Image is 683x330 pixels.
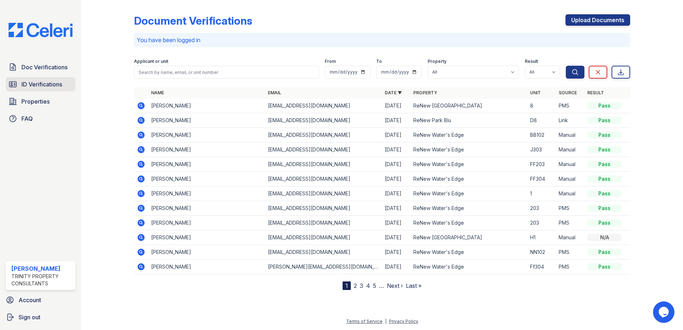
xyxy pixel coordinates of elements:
td: ReNew Water's Edge [410,157,527,172]
td: [EMAIL_ADDRESS][DOMAIN_NAME] [265,216,382,230]
td: PMS [556,99,584,113]
span: ID Verifications [21,80,62,89]
td: [DATE] [382,128,410,142]
a: Source [559,90,577,95]
div: Trinity Property Consultants [11,273,73,287]
td: [DATE] [382,157,410,172]
td: [EMAIL_ADDRESS][DOMAIN_NAME] [265,201,382,216]
div: Pass [587,263,622,270]
td: [PERSON_NAME][EMAIL_ADDRESS][DOMAIN_NAME] [265,260,382,274]
td: [PERSON_NAME] [148,113,265,128]
td: 1 [527,186,556,201]
td: Manual [556,157,584,172]
a: Result [587,90,604,95]
iframe: chat widget [653,301,676,323]
td: H1 [527,230,556,245]
td: [PERSON_NAME] [148,186,265,201]
a: Property [413,90,437,95]
td: ReNew Water's Edge [410,172,527,186]
td: Manual [556,230,584,245]
td: ReNew [GEOGRAPHIC_DATA] [410,230,527,245]
span: FAQ [21,114,33,123]
a: Account [3,293,78,307]
a: Last » [406,282,422,289]
td: [DATE] [382,260,410,274]
td: FF304 [527,172,556,186]
td: Manual [556,186,584,201]
td: [DATE] [382,113,410,128]
td: [PERSON_NAME] [148,99,265,113]
a: Properties [6,94,75,109]
label: Property [428,59,447,64]
td: ReNew Water's Edge [410,142,527,157]
label: To [376,59,382,64]
td: Link [556,113,584,128]
a: ID Verifications [6,77,75,91]
td: [PERSON_NAME] [148,157,265,172]
td: 203 [527,216,556,230]
td: [DATE] [382,142,410,157]
td: ReNew Water's Edge [410,128,527,142]
p: You have been logged in [137,36,627,44]
td: PMS [556,245,584,260]
td: [PERSON_NAME] [148,201,265,216]
td: [PERSON_NAME] [148,230,265,245]
span: Doc Verifications [21,63,68,71]
td: Manual [556,172,584,186]
a: Email [268,90,281,95]
td: [EMAIL_ADDRESS][DOMAIN_NAME] [265,230,382,245]
td: ReNew Water's Edge [410,216,527,230]
input: Search by name, email, or unit number [134,66,319,79]
a: Date ▼ [385,90,402,95]
td: Manual [556,128,584,142]
div: Pass [587,161,622,168]
td: Manual [556,142,584,157]
td: [EMAIL_ADDRESS][DOMAIN_NAME] [265,172,382,186]
td: [EMAIL_ADDRESS][DOMAIN_NAME] [265,157,382,172]
a: 4 [366,282,370,289]
td: [DATE] [382,201,410,216]
a: Upload Documents [565,14,630,26]
a: Sign out [3,310,78,324]
td: [EMAIL_ADDRESS][DOMAIN_NAME] [265,113,382,128]
td: ReNew Park Blu [410,113,527,128]
a: 5 [373,282,376,289]
td: D8 [527,113,556,128]
label: Result [525,59,538,64]
td: NN102 [527,245,556,260]
div: Pass [587,249,622,256]
div: Pass [587,175,622,182]
td: [PERSON_NAME] [148,128,265,142]
td: [DATE] [382,99,410,113]
div: Pass [587,131,622,139]
a: 2 [354,282,357,289]
td: [EMAIL_ADDRESS][DOMAIN_NAME] [265,142,382,157]
img: CE_Logo_Blue-a8612792a0a2168367f1c8372b55b34899dd931a85d93a1a3d3e32e68fde9ad4.png [3,23,78,37]
a: 3 [360,282,363,289]
a: Next › [387,282,403,289]
span: Account [19,296,41,304]
td: [DATE] [382,245,410,260]
div: N/A [587,234,622,241]
td: PMS [556,260,584,274]
td: ReNew [GEOGRAPHIC_DATA] [410,99,527,113]
div: [PERSON_NAME] [11,264,73,273]
td: J303 [527,142,556,157]
td: BB102 [527,128,556,142]
td: 203 [527,201,556,216]
td: ReNew Water's Edge [410,201,527,216]
td: [PERSON_NAME] [148,172,265,186]
td: ReNew Water's Edge [410,260,527,274]
td: 8 [527,99,556,113]
a: Terms of Service [346,319,383,324]
a: Privacy Policy [389,319,418,324]
div: Pass [587,102,622,109]
td: [EMAIL_ADDRESS][DOMAIN_NAME] [265,186,382,201]
td: [PERSON_NAME] [148,142,265,157]
div: Pass [587,205,622,212]
label: From [325,59,336,64]
div: Pass [587,117,622,124]
td: [EMAIL_ADDRESS][DOMAIN_NAME] [265,245,382,260]
span: Sign out [19,313,40,321]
